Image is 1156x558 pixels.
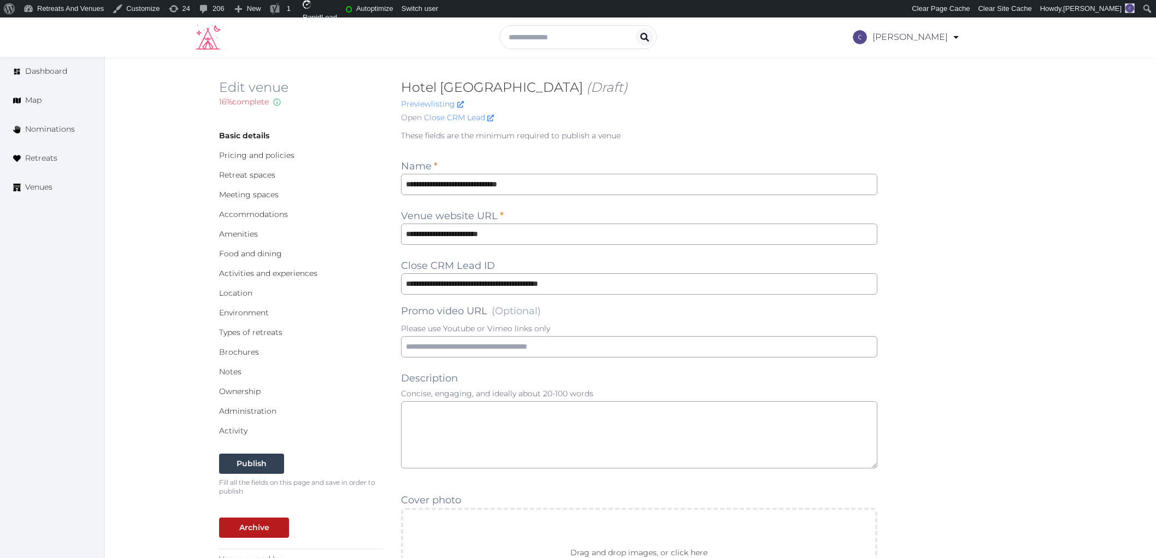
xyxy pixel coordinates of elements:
[853,22,960,52] a: [PERSON_NAME]
[25,66,67,77] span: Dashboard
[401,303,541,319] label: Promo video URL
[401,130,877,141] p: These fields are the minimum required to publish a venue
[219,426,247,436] a: Activity
[1063,4,1122,13] span: [PERSON_NAME]
[401,388,877,399] p: Concise, engaging, and ideally about 20-100 words
[25,124,75,135] span: Nominations
[401,79,877,96] h2: Hotel [GEOGRAPHIC_DATA]
[219,308,269,318] a: Environment
[25,152,57,164] span: Retreats
[219,131,269,140] a: Basic details
[219,150,294,160] a: Pricing and policies
[219,518,289,538] button: Archive
[219,170,275,180] a: Retreat spaces
[401,492,461,508] label: Cover photo
[287,4,291,13] span: 1
[401,99,464,109] a: Previewlisting
[219,406,276,416] a: Administration
[912,4,970,13] span: Clear Page Cache
[401,208,504,224] label: Venue website URL
[239,522,269,533] div: Archive
[219,288,252,298] a: Location
[401,112,422,124] span: Open
[219,327,282,337] a: Types of retreats
[401,258,495,273] label: Close CRM Lead ID
[401,158,438,174] label: Name
[586,79,628,95] span: (Draft)
[219,249,282,259] a: Food and dining
[492,305,541,317] span: (Optional)
[424,112,494,124] a: Close CRM Lead
[219,268,317,278] a: Activities and experiences
[25,95,42,106] span: Map
[219,454,284,474] button: Publish
[401,323,877,334] p: Please use Youtube or Vimeo links only
[978,4,1031,13] span: Clear Site Cache
[219,209,288,219] a: Accommodations
[219,79,384,96] h2: Edit venue
[219,229,258,239] a: Amenities
[219,367,241,377] a: Notes
[219,190,279,199] a: Meeting spaces
[25,181,52,193] span: Venues
[219,478,384,496] p: Fill all the fields on this page and save in order to publish
[237,458,267,469] div: Publish
[219,97,269,107] span: 16 % complete
[219,386,261,396] a: Ownership
[219,347,259,357] a: Brochures
[401,371,458,386] label: Description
